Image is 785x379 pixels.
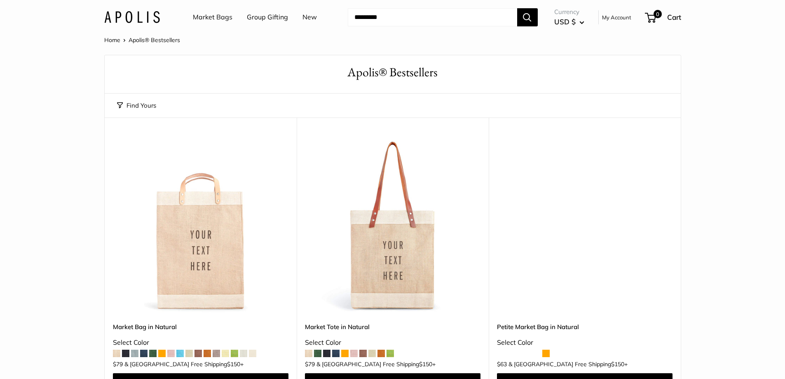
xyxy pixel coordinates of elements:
button: USD $ [554,15,584,28]
span: $63 [497,360,507,368]
h1: Apolis® Bestsellers [117,64,668,81]
img: description_Make it yours with custom printed text. [305,138,480,314]
img: Apolis [104,11,160,23]
nav: Breadcrumb [104,35,180,45]
span: Cart [667,13,681,21]
a: Petite Market Bag in Naturaldescription_Effortless style that elevates every moment [497,138,673,314]
a: Market Bag in Natural [113,322,288,332]
span: $79 [113,360,123,368]
div: Select Color [497,337,673,349]
a: Market Bag in NaturalMarket Bag in Natural [113,138,288,314]
a: Group Gifting [247,11,288,24]
a: My Account [602,12,631,22]
a: Market Bags [193,11,232,24]
span: $150 [227,360,240,368]
a: description_Make it yours with custom printed text.description_The Original Market bag in its 4 n... [305,138,480,314]
a: 0 Cart [646,11,681,24]
span: & [GEOGRAPHIC_DATA] Free Shipping + [508,361,628,367]
a: Petite Market Bag in Natural [497,322,673,332]
span: USD $ [554,17,576,26]
span: $79 [305,360,315,368]
div: Select Color [305,337,480,349]
span: $150 [419,360,432,368]
span: Apolis® Bestsellers [129,36,180,44]
a: New [302,11,317,24]
img: Market Bag in Natural [113,138,288,314]
span: $150 [611,360,624,368]
span: 0 [653,10,661,18]
input: Search... [348,8,517,26]
a: Market Tote in Natural [305,322,480,332]
button: Find Yours [117,100,156,111]
div: Select Color [113,337,288,349]
span: & [GEOGRAPHIC_DATA] Free Shipping + [316,361,436,367]
span: & [GEOGRAPHIC_DATA] Free Shipping + [124,361,244,367]
a: Home [104,36,120,44]
span: Currency [554,6,584,18]
button: Search [517,8,538,26]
